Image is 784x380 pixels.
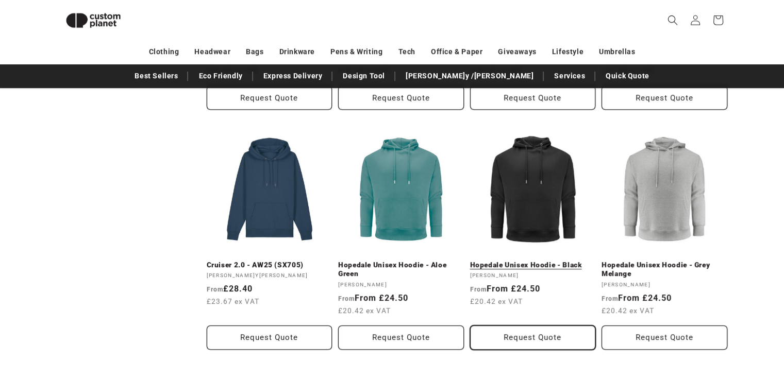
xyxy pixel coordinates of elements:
[470,85,596,110] button: Request Quote
[401,67,539,85] a: [PERSON_NAME]y /[PERSON_NAME]
[330,43,382,61] a: Pens & Writing
[338,325,464,350] button: Request Quote
[600,67,655,85] a: Quick Quote
[258,67,328,85] a: Express Delivery
[549,67,590,85] a: Services
[129,67,183,85] a: Best Sellers
[207,261,332,270] a: Cruiser 2.0 - AW25 (SX705)
[602,261,727,279] a: Hopedale Unisex Hoodie - Grey Melange
[602,325,727,350] button: Request Quote
[470,325,596,350] button: Request Quote
[470,261,596,270] a: Hopedale Unisex Hoodie - Black
[207,85,332,110] button: Request Quote
[661,9,684,31] summary: Search
[398,43,415,61] a: Tech
[552,43,583,61] a: Lifestyle
[498,43,536,61] a: Giveaways
[602,85,727,110] button: Request Quote
[149,43,179,61] a: Clothing
[338,67,390,85] a: Design Tool
[193,67,247,85] a: Eco Friendly
[431,43,482,61] a: Office & Paper
[338,85,464,110] : Request Quote
[57,4,129,37] img: Custom Planet
[194,43,230,61] a: Headwear
[246,43,263,61] a: Bags
[612,269,784,380] iframe: Chat Widget
[338,261,464,279] a: Hopedale Unisex Hoodie - Aloe Green
[279,43,315,61] a: Drinkware
[207,325,332,350] button: Request Quote
[599,43,635,61] a: Umbrellas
